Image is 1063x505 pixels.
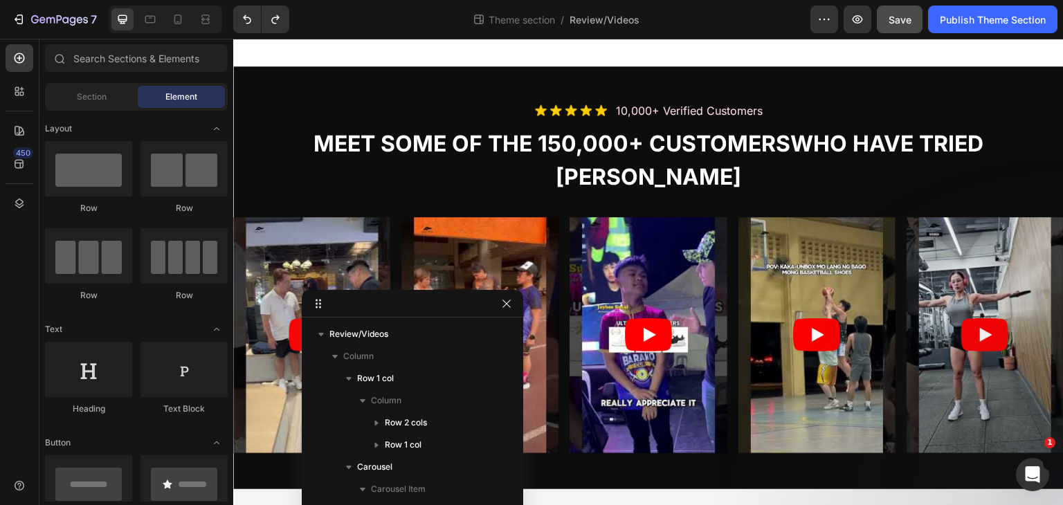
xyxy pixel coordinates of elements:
span: Row 1 col [357,371,394,385]
iframe: Design area [233,39,1063,505]
button: Play [560,279,607,313]
span: / [561,12,564,27]
span: Review/Videos [570,12,639,27]
div: Heading [45,403,132,415]
div: Text Block [140,403,228,415]
span: Save [889,14,911,26]
div: Undo/Redo [233,6,289,33]
div: Row [140,202,228,214]
span: Row 1 col [385,438,421,452]
input: Search Sections & Elements [45,44,228,72]
p: Meet some of the 150,000+ customers who have tried [PERSON_NAME] [1,89,829,155]
span: Element [165,91,197,103]
span: Review/Videos [329,327,388,341]
span: Section [77,91,107,103]
p: 10,000+ verified customers [383,62,529,82]
span: Column [343,349,374,363]
div: Row [140,289,228,302]
button: Play [55,279,102,313]
p: 7 [91,11,97,28]
iframe: Intercom live chat [1016,458,1049,491]
span: Column [371,394,401,407]
span: Row 2 cols [385,416,427,430]
span: Theme section [486,12,558,27]
span: Layout [45,122,72,135]
div: Row [45,289,132,302]
div: 450 [13,147,33,158]
div: Row [45,202,132,214]
button: 7 [6,6,103,33]
div: Publish Theme Section [940,12,1046,27]
img: gempages_571725094552863616-f27f272f-e93f-401d-8707-e71ddf9672f4.png [300,64,376,80]
button: Play [728,279,775,313]
button: Play [392,279,439,313]
span: Toggle open [206,432,228,454]
button: Save [877,6,923,33]
button: Publish Theme Section [928,6,1057,33]
span: 1 [1044,437,1055,448]
span: Toggle open [206,318,228,340]
span: Carousel Item [371,482,426,496]
button: Play [224,279,271,313]
span: Toggle open [206,118,228,140]
span: Text [45,323,62,336]
span: Button [45,437,71,449]
span: Carousel [357,460,392,474]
